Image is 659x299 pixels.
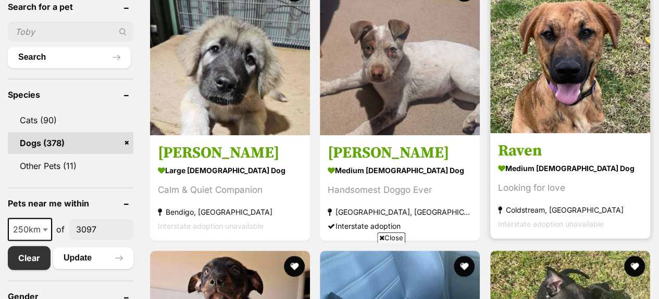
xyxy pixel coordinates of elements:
a: Cats (90) [8,109,133,131]
span: 250km [9,222,51,237]
input: postcode [69,219,133,239]
a: Clear [8,246,51,270]
div: Handsomest Doggo Ever [328,183,472,197]
input: Toby [8,22,133,42]
strong: medium [DEMOGRAPHIC_DATA] Dog [328,163,472,178]
span: 250km [8,218,52,241]
header: Species [8,90,133,99]
div: Calm & Quiet Companion [158,183,302,197]
span: Interstate adoption unavailable [158,222,264,230]
a: [PERSON_NAME] large [DEMOGRAPHIC_DATA] Dog Calm & Quiet Companion Bendigo, [GEOGRAPHIC_DATA] Inte... [150,135,310,241]
span: Interstate adoption unavailable [498,219,604,228]
a: [PERSON_NAME] medium [DEMOGRAPHIC_DATA] Dog Handsomest Doggo Ever [GEOGRAPHIC_DATA], [GEOGRAPHIC_... [320,135,480,241]
a: Other Pets (11) [8,155,133,177]
header: Pets near me within [8,199,133,208]
button: Search [8,47,131,68]
a: Dogs (378) [8,132,133,154]
strong: Coldstream, [GEOGRAPHIC_DATA] [498,203,642,217]
header: Search for a pet [8,2,133,11]
div: Looking for love [498,181,642,195]
h3: Raven [498,141,642,161]
strong: Bendigo, [GEOGRAPHIC_DATA] [158,205,302,219]
a: Raven medium [DEMOGRAPHIC_DATA] Dog Looking for love Coldstream, [GEOGRAPHIC_DATA] Interstate ado... [490,133,650,239]
h3: [PERSON_NAME] [158,143,302,163]
button: favourite [624,256,645,277]
strong: medium [DEMOGRAPHIC_DATA] Dog [498,161,642,176]
strong: large [DEMOGRAPHIC_DATA] Dog [158,163,302,178]
h3: [PERSON_NAME] [328,143,472,163]
iframe: Advertisement [140,247,519,294]
span: of [56,223,65,236]
strong: [GEOGRAPHIC_DATA], [GEOGRAPHIC_DATA] [328,205,472,219]
span: Close [377,232,405,243]
div: Interstate adoption [328,219,472,233]
button: Update [53,248,133,268]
